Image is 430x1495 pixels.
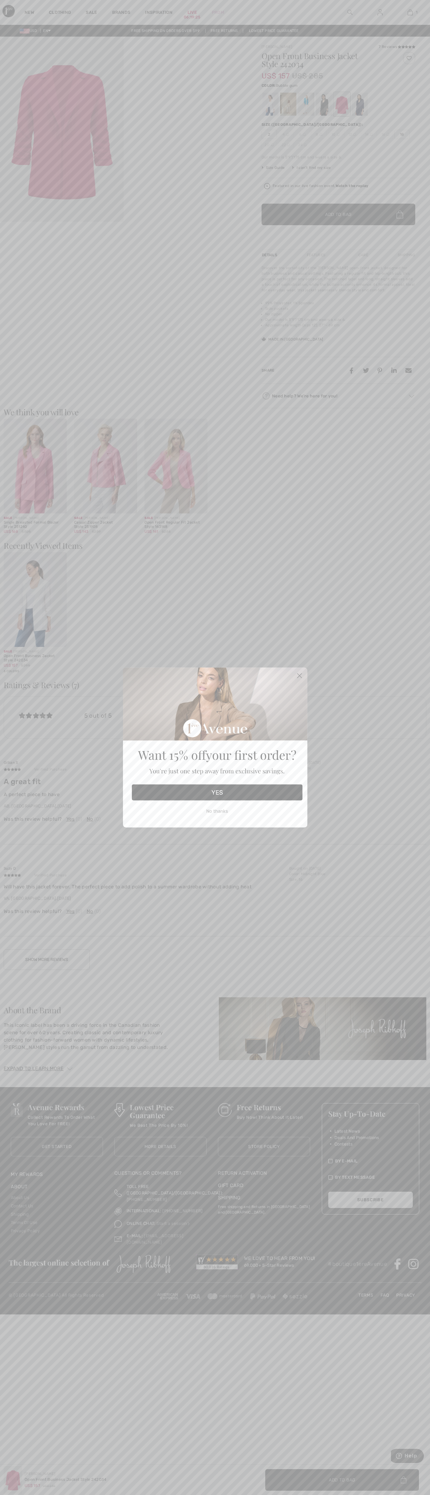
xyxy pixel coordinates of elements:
span: You're just one step away from exclusive savings. [149,767,285,775]
span: Want 15% off [138,747,206,763]
button: No thanks [132,803,302,819]
button: YES [132,784,302,800]
span: your first order? [206,747,296,763]
button: Close dialog [294,670,305,681]
span: Help [14,4,26,10]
